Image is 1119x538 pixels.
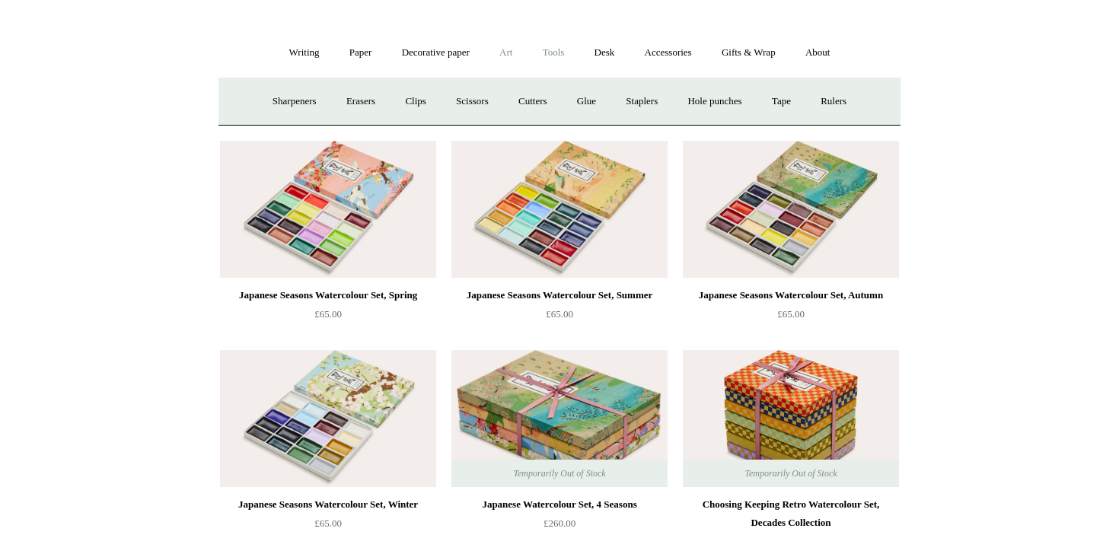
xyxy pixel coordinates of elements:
[220,141,436,278] a: Japanese Seasons Watercolour Set, Spring Japanese Seasons Watercolour Set, Spring
[729,460,852,487] span: Temporarily Out of Stock
[451,350,668,487] a: Japanese Watercolour Set, 4 Seasons Japanese Watercolour Set, 4 Seasons Temporarily Out of Stock
[388,33,483,73] a: Decorative paper
[451,286,668,349] a: Japanese Seasons Watercolour Set, Summer £65.00
[683,141,899,278] a: Japanese Seasons Watercolour Set, Autumn Japanese Seasons Watercolour Set, Autumn
[777,308,805,320] span: £65.00
[529,33,579,73] a: Tools
[314,517,342,529] span: £65.00
[498,460,620,487] span: Temporarily Out of Stock
[333,81,389,122] a: Erasers
[391,81,439,122] a: Clips
[687,286,895,304] div: Japanese Seasons Watercolour Set, Autumn
[683,141,899,278] img: Japanese Seasons Watercolour Set, Autumn
[683,350,899,487] a: Choosing Keeping Retro Watercolour Set, Decades Collection Choosing Keeping Retro Watercolour Set...
[220,141,436,278] img: Japanese Seasons Watercolour Set, Spring
[546,308,573,320] span: £65.00
[807,81,860,122] a: Rulers
[455,286,664,304] div: Japanese Seasons Watercolour Set, Summer
[224,286,432,304] div: Japanese Seasons Watercolour Set, Spring
[683,286,899,349] a: Japanese Seasons Watercolour Set, Autumn £65.00
[451,350,668,487] img: Japanese Watercolour Set, 4 Seasons
[451,141,668,278] a: Japanese Seasons Watercolour Set, Summer Japanese Seasons Watercolour Set, Summer
[581,33,629,73] a: Desk
[505,81,561,122] a: Cutters
[683,350,899,487] img: Choosing Keeping Retro Watercolour Set, Decades Collection
[259,81,330,122] a: Sharpeners
[442,81,502,122] a: Scissors
[336,33,386,73] a: Paper
[708,33,789,73] a: Gifts & Wrap
[224,495,432,514] div: Japanese Seasons Watercolour Set, Winter
[486,33,526,73] a: Art
[220,286,436,349] a: Japanese Seasons Watercolour Set, Spring £65.00
[631,33,706,73] a: Accessories
[220,350,436,487] img: Japanese Seasons Watercolour Set, Winter
[276,33,333,73] a: Writing
[674,81,755,122] a: Hole punches
[220,350,436,487] a: Japanese Seasons Watercolour Set, Winter Japanese Seasons Watercolour Set, Winter
[792,33,844,73] a: About
[563,81,610,122] a: Glue
[314,308,342,320] span: £65.00
[544,517,575,529] span: £260.00
[455,495,664,514] div: Japanese Watercolour Set, 4 Seasons
[451,141,668,278] img: Japanese Seasons Watercolour Set, Summer
[758,81,805,122] a: Tape
[612,81,671,122] a: Staplers
[687,495,895,532] div: Choosing Keeping Retro Watercolour Set, Decades Collection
